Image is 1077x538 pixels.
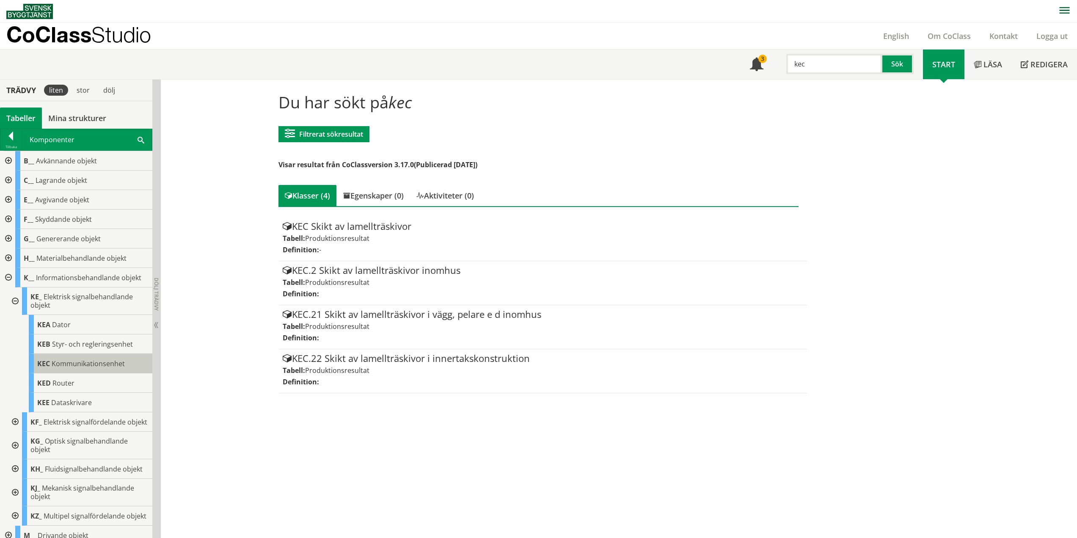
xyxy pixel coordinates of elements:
a: Mina strukturer [42,108,113,129]
span: G__ [24,234,35,243]
div: stor [72,85,95,96]
span: Visar resultat från CoClassversion 3.17.0 [278,160,414,169]
div: Aktiviteter (0) [410,185,480,206]
span: KEB [37,339,50,349]
label: Tabell: [283,366,305,375]
span: Läsa [983,59,1002,69]
a: Start [923,50,964,79]
label: Definition: [283,245,319,254]
label: Tabell: [283,322,305,331]
span: Materialbehandlande objekt [36,254,127,263]
span: - [319,245,321,254]
h1: Du har sökt på [278,93,799,111]
a: Redigera [1011,50,1077,79]
span: KF_ [30,417,42,427]
div: liten [44,85,68,96]
input: Sök [786,54,882,74]
a: Läsa [964,50,1011,79]
span: Genererande objekt [36,234,101,243]
span: Dataskrivare [51,398,92,407]
span: KH_ [30,464,43,474]
span: Redigera [1030,59,1068,69]
div: Komponenter [22,129,152,150]
span: KZ_ [30,511,42,521]
div: Egenskaper (0) [336,185,410,206]
label: Tabell: [283,234,305,243]
span: KJ_ [30,483,40,493]
div: 3 [758,55,767,63]
div: KEC.21 Skikt av lamellträskivor i vägg, pelare e d inomhus [283,309,803,320]
a: Om CoClass [918,31,980,41]
a: Logga ut [1027,31,1077,41]
span: C__ [24,176,34,185]
span: Notifikationer [750,58,763,72]
span: Produktionsresultat [305,234,369,243]
span: Produktionsresultat [305,278,369,287]
span: Avkännande objekt [36,156,97,166]
span: Skyddande objekt [35,215,92,224]
button: Sök [882,54,914,74]
span: KEC [37,359,50,368]
div: KEC Skikt av lamellträskivor [283,221,803,232]
span: Mekanisk signalbehandlande objekt [30,483,134,501]
a: English [874,31,918,41]
a: Kontakt [980,31,1027,41]
span: Start [932,59,955,69]
span: KEA [37,320,50,329]
a: CoClassStudio [6,23,169,49]
div: dölj [98,85,120,96]
div: Klasser (4) [278,185,336,206]
span: Fluidsignalbehandlande objekt [45,464,143,474]
span: KED [37,378,51,388]
a: 3 [741,50,773,79]
span: Styr- och regleringsenhet [52,339,133,349]
label: Tabell: [283,278,305,287]
span: Multipel signalfördelande objekt [44,511,146,521]
span: E__ [24,195,33,204]
span: kec [388,91,412,113]
span: Optisk signalbehandlande objekt [30,436,128,454]
label: Definition: [283,377,319,386]
div: KEC.2 Skikt av lamellträskivor inomhus [283,265,803,276]
span: Dölj trädvy [153,278,160,311]
span: Informationsbehandlande objekt [36,273,141,282]
span: KE_ [30,292,42,301]
span: Elektrisk signalfördelande objekt [44,417,147,427]
span: K__ [24,273,34,282]
span: Router [52,378,74,388]
span: Produktionsresultat [305,322,369,331]
span: (Publicerad [DATE]) [414,160,477,169]
p: CoClass [6,30,151,39]
img: Svensk Byggtjänst [6,4,53,19]
label: Definition: [283,333,319,342]
label: Definition: [283,289,319,298]
div: Tillbaka [0,143,22,150]
span: KEE [37,398,50,407]
span: Produktionsresultat [305,366,369,375]
span: F__ [24,215,33,224]
span: Sök i tabellen [138,135,144,144]
button: Filtrerat sökresultat [278,126,369,142]
span: Elektrisk signalbehandlande objekt [30,292,133,310]
span: KG_ [30,436,43,446]
div: Trädvy [2,86,41,95]
div: KEC.22 Skikt av lamellträskivor i innertakskonstruktion [283,353,803,364]
span: H__ [24,254,35,263]
span: Avgivande objekt [35,195,89,204]
span: Studio [91,22,151,47]
span: Kommunikationsenhet [52,359,125,368]
span: B__ [24,156,34,166]
span: Dator [52,320,71,329]
span: Lagrande objekt [36,176,87,185]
